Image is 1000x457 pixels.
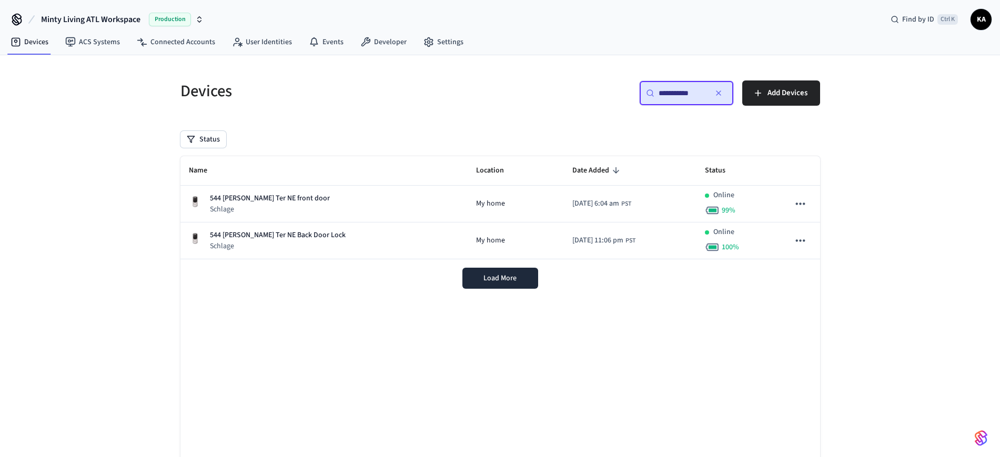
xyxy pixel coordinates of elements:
[2,33,57,52] a: Devices
[621,199,631,209] span: PST
[972,10,991,29] span: KA
[483,273,517,283] span: Load More
[713,227,734,238] p: Online
[572,198,631,209] div: Asia/Manila
[572,163,623,179] span: Date Added
[189,196,201,208] img: Yale Assure Touchscreen Wifi Smart Lock, Satin Nickel, Front
[767,86,807,100] span: Add Devices
[462,268,538,289] button: Load More
[975,430,987,446] img: SeamLogoGradient.69752ec5.svg
[352,33,415,52] a: Developer
[705,163,739,179] span: Status
[180,131,226,148] button: Status
[210,230,346,241] p: 544 [PERSON_NAME] Ter NE Back Door Lock
[476,198,505,209] span: My home
[722,205,735,216] span: 99 %
[742,80,820,106] button: Add Devices
[180,80,494,102] h5: Devices
[41,13,140,26] span: Minty Living ATL Workspace
[210,241,346,251] p: Schlage
[713,190,734,201] p: Online
[971,9,992,30] button: KA
[128,33,224,52] a: Connected Accounts
[300,33,352,52] a: Events
[189,232,201,245] img: Yale Assure Touchscreen Wifi Smart Lock, Satin Nickel, Front
[902,14,934,25] span: Find by ID
[882,10,966,29] div: Find by IDCtrl K
[722,242,739,252] span: 100 %
[476,235,505,246] span: My home
[210,193,330,204] p: 544 [PERSON_NAME] Ter NE front door
[149,13,191,26] span: Production
[572,235,635,246] div: Asia/Manila
[572,198,619,209] span: [DATE] 6:04 am
[572,235,623,246] span: [DATE] 11:06 pm
[415,33,472,52] a: Settings
[625,236,635,246] span: PST
[224,33,300,52] a: User Identities
[57,33,128,52] a: ACS Systems
[937,14,958,25] span: Ctrl K
[476,163,518,179] span: Location
[180,156,820,259] table: sticky table
[210,204,330,215] p: Schlage
[189,163,221,179] span: Name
